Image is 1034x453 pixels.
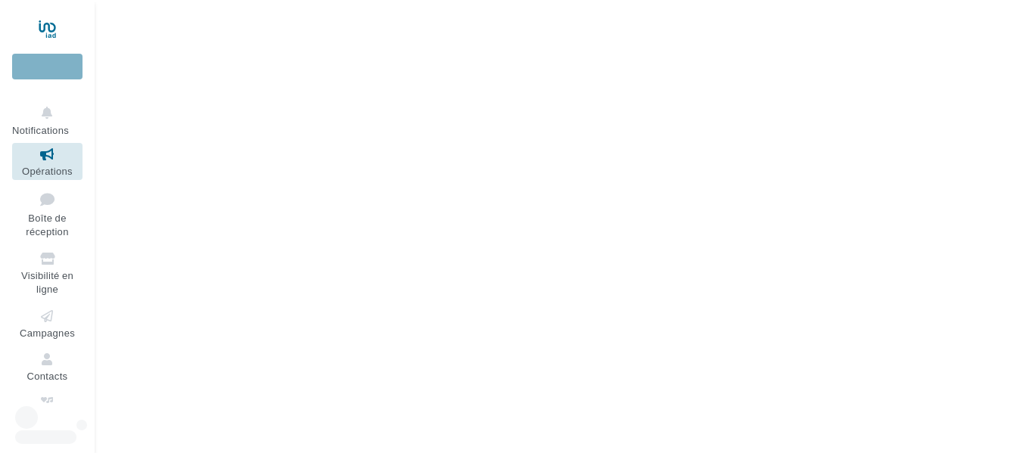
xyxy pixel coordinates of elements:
span: Visibilité en ligne [21,269,73,296]
span: Boîte de réception [26,212,68,238]
div: Nouvelle campagne [12,54,83,79]
a: Campagnes [12,305,83,342]
a: Boîte de réception [12,186,83,241]
span: Opérations [22,165,73,177]
span: Contacts [27,370,68,382]
a: Contacts [12,348,83,385]
a: Visibilité en ligne [12,247,83,299]
span: Campagnes [20,327,75,339]
span: Notifications [12,124,69,136]
a: Médiathèque [12,392,83,429]
a: Opérations [12,143,83,180]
